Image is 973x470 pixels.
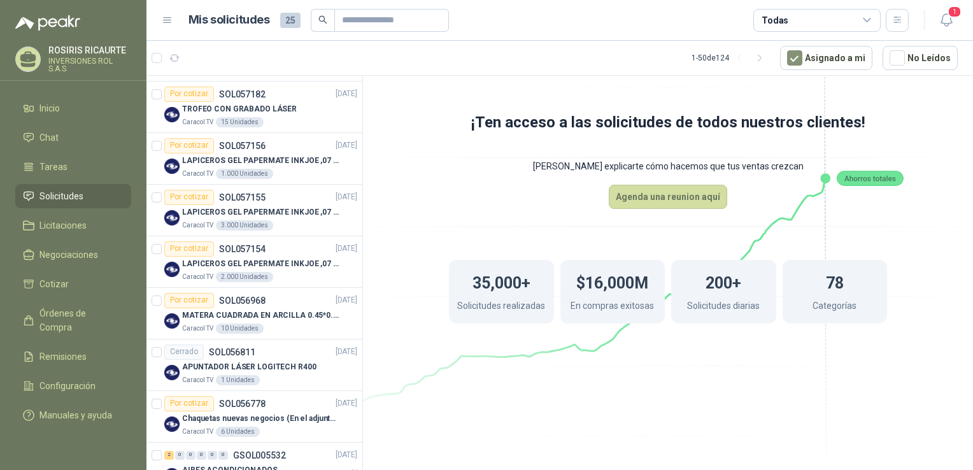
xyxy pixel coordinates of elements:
[216,375,260,385] div: 1 Unidades
[146,133,362,185] a: Por cotizarSOL057156[DATE] Company LogoLAPICEROS GEL PAPERMATE INKJOE ,07 1 LOGO 1 TINTACaracol T...
[39,248,98,262] span: Negociaciones
[182,220,213,231] p: Caracol TV
[164,138,214,153] div: Por cotizar
[609,185,727,209] button: Agenda una reunion aquí
[182,324,213,334] p: Caracol TV
[15,155,131,179] a: Tareas
[48,46,131,55] p: ROSIRIS RICAURTE
[472,267,530,296] h1: 35,000+
[219,90,266,99] p: SOL057182
[15,15,80,31] img: Logo peakr
[571,299,654,316] p: En compras exitosas
[182,375,213,385] p: Caracol TV
[216,220,273,231] div: 3.000 Unidades
[336,243,357,255] p: [DATE]
[39,131,59,145] span: Chat
[216,324,264,334] div: 10 Unidades
[233,451,286,460] p: GSOL005532
[457,299,545,316] p: Solicitudes realizadas
[146,288,362,339] a: Por cotizarSOL056968[DATE] Company LogoMATERA CUADRADA EN ARCILLA 0.45*0.45*0.40Caracol TV10 Unid...
[182,155,341,167] p: LAPICEROS GEL PAPERMATE INKJOE ,07 1 LOGO 1 TINTA
[146,339,362,391] a: CerradoSOL056811[DATE] Company LogoAPUNTADOR LÁSER LOGITECH R400Caracol TV1 Unidades
[39,350,87,364] span: Remisiones
[15,403,131,427] a: Manuales y ayuda
[883,46,958,70] button: No Leídos
[813,299,856,316] p: Categorías
[182,361,316,373] p: APUNTADOR LÁSER LOGITECH R400
[15,184,131,208] a: Solicitudes
[164,293,214,308] div: Por cotizar
[146,185,362,236] a: Por cotizarSOL057155[DATE] Company LogoLAPICEROS GEL PAPERMATE INKJOE ,07 1 LOGO 1 TINTACaracol T...
[164,313,180,329] img: Company Logo
[182,117,213,127] p: Caracol TV
[39,408,112,422] span: Manuales y ayuda
[948,6,962,18] span: 1
[182,258,341,270] p: LAPICEROS GEL PAPERMATE INKJOE ,07 1 LOGO 1 TINTA
[219,296,266,305] p: SOL056968
[336,449,357,461] p: [DATE]
[219,193,266,202] p: SOL057155
[15,345,131,369] a: Remisiones
[164,345,204,360] div: Cerrado
[706,267,741,296] h1: 200+
[219,245,266,253] p: SOL057154
[216,117,264,127] div: 15 Unidades
[692,48,770,68] div: 1 - 50 de 124
[336,139,357,152] p: [DATE]
[146,236,362,288] a: Por cotizarSOL057154[DATE] Company LogoLAPICEROS GEL PAPERMATE INKJOE ,07 1 LOGO 1 TINTACaracol T...
[208,451,217,460] div: 0
[216,427,260,437] div: 6 Unidades
[188,11,270,29] h1: Mis solicitudes
[39,160,67,174] span: Tareas
[318,15,327,24] span: search
[336,397,357,409] p: [DATE]
[164,417,180,432] img: Company Logo
[175,451,185,460] div: 0
[280,13,301,28] span: 25
[336,346,357,358] p: [DATE]
[182,103,297,115] p: TROFEO CON GRABADO LÁSER
[164,241,214,257] div: Por cotizar
[164,210,180,225] img: Company Logo
[576,267,648,296] h1: $16,000M
[197,451,206,460] div: 0
[15,125,131,150] a: Chat
[182,427,213,437] p: Caracol TV
[164,87,214,102] div: Por cotizar
[39,218,87,232] span: Licitaciones
[48,57,131,73] p: INVERSIONES ROL S.A.S
[15,213,131,238] a: Licitaciones
[39,379,96,393] span: Configuración
[15,374,131,398] a: Configuración
[186,451,195,460] div: 0
[164,190,214,205] div: Por cotizar
[216,272,273,282] div: 2.000 Unidades
[15,272,131,296] a: Cotizar
[164,159,180,174] img: Company Logo
[182,272,213,282] p: Caracol TV
[687,299,760,316] p: Solicitudes diarias
[780,46,872,70] button: Asignado a mi
[164,262,180,277] img: Company Logo
[219,399,266,408] p: SOL056778
[336,191,357,203] p: [DATE]
[164,396,214,411] div: Por cotizar
[164,451,174,460] div: 2
[209,348,255,357] p: SOL056811
[935,9,958,32] button: 1
[336,294,357,306] p: [DATE]
[39,189,83,203] span: Solicitudes
[182,206,341,218] p: LAPICEROS GEL PAPERMATE INKJOE ,07 1 LOGO 1 TINTA
[15,243,131,267] a: Negociaciones
[182,413,341,425] p: Chaquetas nuevas negocios (En el adjunto mas informacion)
[164,107,180,122] img: Company Logo
[219,141,266,150] p: SOL057156
[336,88,357,100] p: [DATE]
[39,101,60,115] span: Inicio
[39,306,119,334] span: Órdenes de Compra
[146,82,362,133] a: Por cotizarSOL057182[DATE] Company LogoTROFEO CON GRABADO LÁSERCaracol TV15 Unidades
[39,277,69,291] span: Cotizar
[146,391,362,443] a: Por cotizarSOL056778[DATE] Company LogoChaquetas nuevas negocios (En el adjunto mas informacion)C...
[182,310,341,322] p: MATERA CUADRADA EN ARCILLA 0.45*0.45*0.40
